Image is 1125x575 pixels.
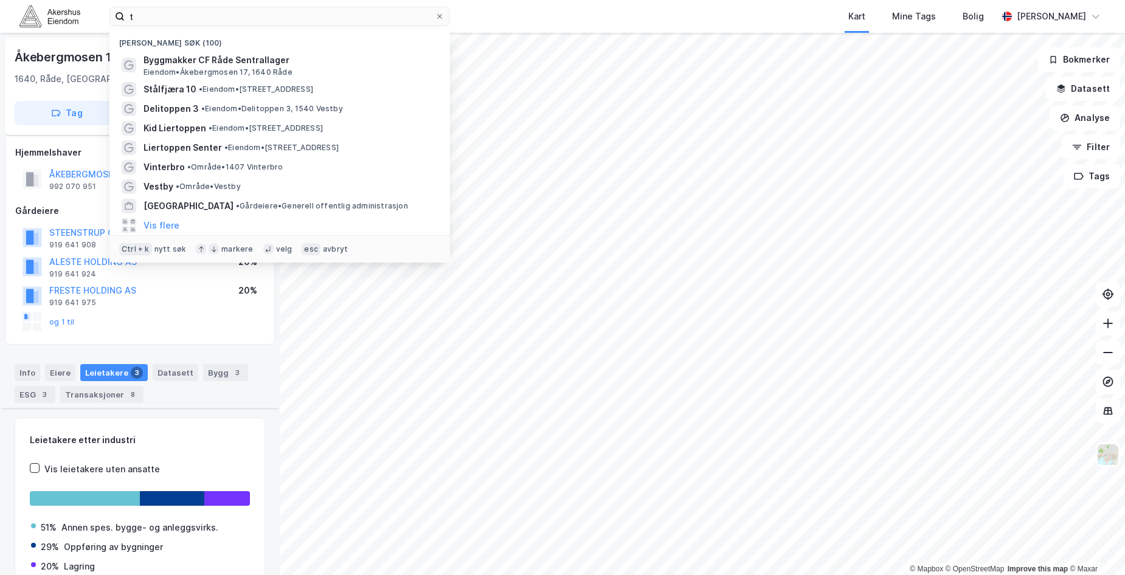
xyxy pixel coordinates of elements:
input: Søk på adresse, matrikkel, gårdeiere, leietakere eller personer [125,7,435,26]
span: Eiendom • [STREET_ADDRESS] [199,84,313,94]
div: 992 070 951 [49,182,96,191]
iframe: Chat Widget [1064,517,1125,575]
div: 919 641 924 [49,269,96,279]
span: • [187,162,191,171]
span: • [236,201,240,210]
span: Eiendom • Delitoppen 3, 1540 Vestby [201,104,343,114]
div: Info [15,364,40,381]
div: Åkebergmosen 17 [15,47,121,67]
div: Ctrl + k [119,243,152,255]
img: akershus-eiendom-logo.9091f326c980b4bce74ccdd9f866810c.svg [19,5,80,27]
div: velg [276,244,292,254]
div: Eiere [45,364,75,381]
div: Leietakere [80,364,148,381]
div: 51% [41,520,57,535]
span: • [201,104,205,113]
div: esc [302,243,320,255]
div: 29% [41,540,59,554]
div: Vis leietakere uten ansatte [44,462,160,477]
a: OpenStreetMap [946,565,1005,573]
a: Mapbox [910,565,943,573]
div: Transaksjoner [60,386,144,403]
div: Oppføring av bygninger [64,540,163,554]
div: 20% [41,559,59,574]
span: Delitoppen 3 [144,102,199,116]
span: • [209,123,212,133]
button: Tag [15,101,119,125]
div: 20% [238,283,257,298]
div: 3 [38,388,50,401]
div: 3 [231,367,243,379]
div: Lagring [64,559,95,574]
span: Eiendom • Åkebergmosen 17, 1640 Råde [144,67,292,77]
a: Improve this map [1008,565,1068,573]
div: [PERSON_NAME] søk (100) [109,29,450,50]
img: Z [1096,443,1120,466]
span: Byggmakker CF Råde Sentrallager [144,53,435,67]
div: avbryt [323,244,348,254]
div: Leietakere etter industri [30,433,250,447]
button: Analyse [1050,106,1120,130]
div: Datasett [153,364,198,381]
div: Annen spes. bygge- og anleggsvirks. [61,520,218,535]
span: Eiendom • [STREET_ADDRESS] [209,123,323,133]
div: [PERSON_NAME] [1017,9,1086,24]
div: Mine Tags [892,9,936,24]
div: Bolig [963,9,984,24]
span: Vinterbro [144,160,185,174]
button: Vis flere [144,218,179,233]
div: 8 [126,388,139,401]
span: Område • Vestby [176,182,241,191]
div: markere [221,244,253,254]
div: Hjemmelshaver [15,145,265,160]
span: Område • 1407 Vinterbro [187,162,283,172]
span: [GEOGRAPHIC_DATA] [144,199,234,213]
span: • [176,182,179,191]
div: Gårdeiere [15,204,265,218]
button: Bokmerker [1038,47,1120,72]
button: Filter [1062,135,1120,159]
button: Tags [1064,164,1120,188]
div: Kontrollprogram for chat [1064,517,1125,575]
span: Eiendom • [STREET_ADDRESS] [224,143,339,153]
div: 3 [131,367,143,379]
div: ESG [15,386,55,403]
div: Kart [848,9,865,24]
div: Bygg [203,364,248,381]
span: Vestby [144,179,173,194]
span: Liertoppen Senter [144,140,222,155]
div: 919 641 975 [49,298,96,308]
span: Stålfjæra 10 [144,82,196,97]
span: • [199,84,202,94]
span: Kid Liertoppen [144,121,206,136]
button: Datasett [1046,77,1120,101]
div: 1640, Råde, [GEOGRAPHIC_DATA] [15,72,155,86]
div: 919 641 908 [49,240,96,250]
span: • [224,143,228,152]
span: Gårdeiere • Generell offentlig administrasjon [236,201,408,211]
div: nytt søk [154,244,187,254]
